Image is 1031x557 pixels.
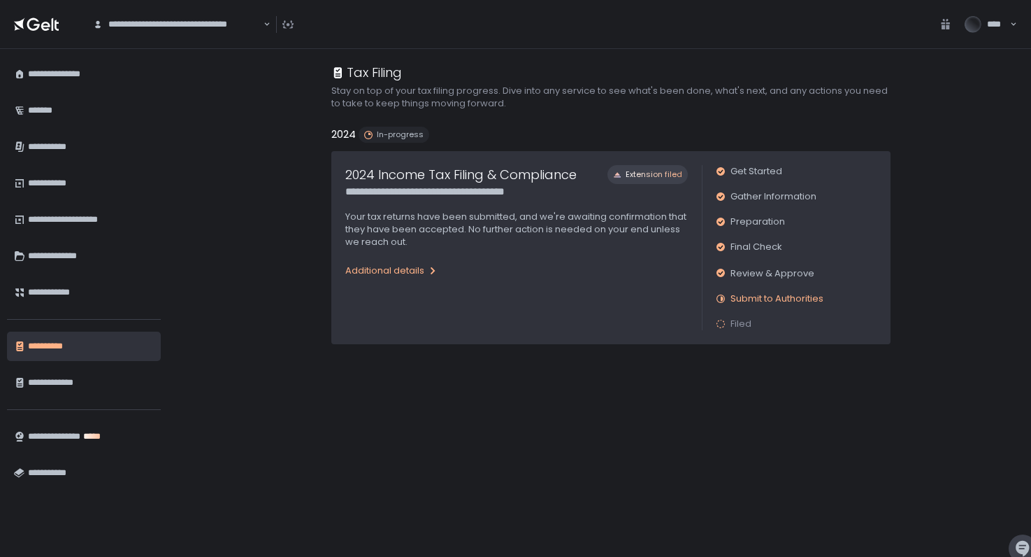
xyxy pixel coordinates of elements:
[331,127,356,143] h2: 2024
[331,63,402,82] div: Tax Filing
[730,216,785,228] span: Preparation
[730,267,814,280] span: Review & Approve
[377,129,424,140] span: In-progress
[345,211,688,248] p: Your tax returns have been submitted, and we're awaiting confirmation that they have been accepte...
[345,260,438,282] button: Additional details
[730,241,782,253] span: Final Check
[331,85,891,110] h2: Stay on top of your tax filing progress. Dive into any service to see what's been done, what's ne...
[730,318,751,330] span: Filed
[345,165,577,184] h1: 2024 Income Tax Filing & Compliance
[730,190,816,203] span: Gather Information
[345,265,438,277] div: Additional details
[730,165,782,178] span: Get Started
[626,169,682,180] span: Extension filed
[730,292,823,305] span: Submit to Authorities
[84,9,271,40] div: Search for option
